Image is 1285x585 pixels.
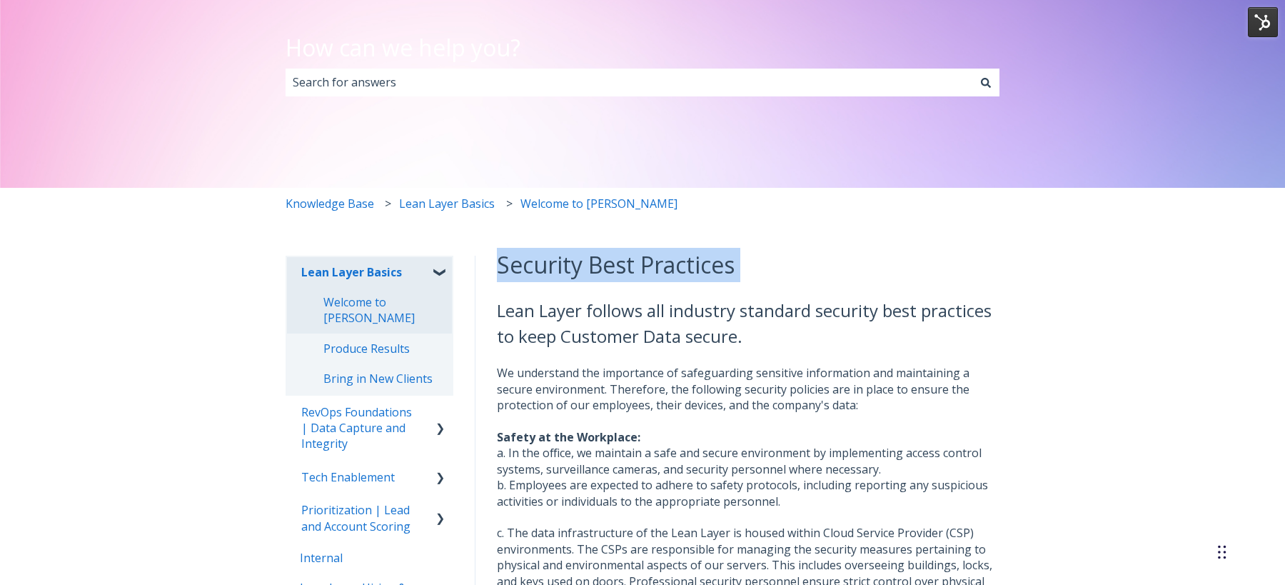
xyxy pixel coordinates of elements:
[497,365,999,509] p: We understand the importance of safeguarding sensitive information and maintaining a secure envir...
[287,492,452,522] a: Basics
[1028,419,1285,585] iframe: Chat Widget
[1248,7,1278,37] img: HubSpot Tools Menu Toggle
[497,248,999,282] h1: Security Best Practices
[286,188,374,220] a: Knowledge Base
[287,459,452,489] a: Basics
[286,31,999,65] label: How can we help you?
[972,69,999,96] button: Search
[497,298,999,349] h2: Lean Layer follows all industry standard security best practices to keep Customer Data secure.
[286,543,453,573] a: Internal
[287,462,409,492] a: Tech Enablement
[287,495,429,541] a: Prioritization | Lead and Account Scoring
[287,257,416,287] a: Lean Layer Basics
[287,334,452,364] a: Produce Results
[520,188,677,220] a: Welcome to [PERSON_NAME]
[399,188,495,220] a: Lean Layer Basics
[497,429,640,445] strong: Safety at the Workplace:
[1218,531,1226,574] div: Drag
[287,397,429,459] a: RevOps Foundations | Data Capture and Integrity
[287,287,452,334] a: Welcome to [PERSON_NAME]
[286,69,972,96] input: This is a search field with an auto-suggest feature attached.
[287,541,452,571] a: Basics
[287,364,452,394] a: Bring in New Clients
